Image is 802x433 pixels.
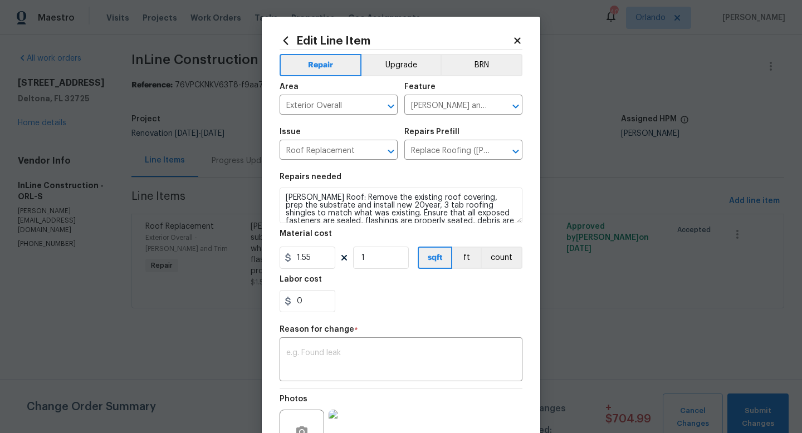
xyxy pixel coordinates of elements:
[361,54,441,76] button: Upgrade
[280,83,299,91] h5: Area
[404,128,459,136] h5: Repairs Prefill
[280,173,341,181] h5: Repairs needed
[383,99,399,114] button: Open
[508,99,524,114] button: Open
[280,230,332,238] h5: Material cost
[280,54,361,76] button: Repair
[280,275,322,283] h5: Labor cost
[452,247,481,269] button: ft
[418,247,452,269] button: sqft
[280,188,522,223] textarea: [PERSON_NAME] Roof: Remove the existing roof covering, prep the substrate and install new 20year,...
[280,128,301,136] h5: Issue
[280,395,307,403] h5: Photos
[441,54,522,76] button: BRN
[404,83,436,91] h5: Feature
[383,144,399,159] button: Open
[280,326,354,333] h5: Reason for change
[481,247,522,269] button: count
[508,144,524,159] button: Open
[280,35,512,47] h2: Edit Line Item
